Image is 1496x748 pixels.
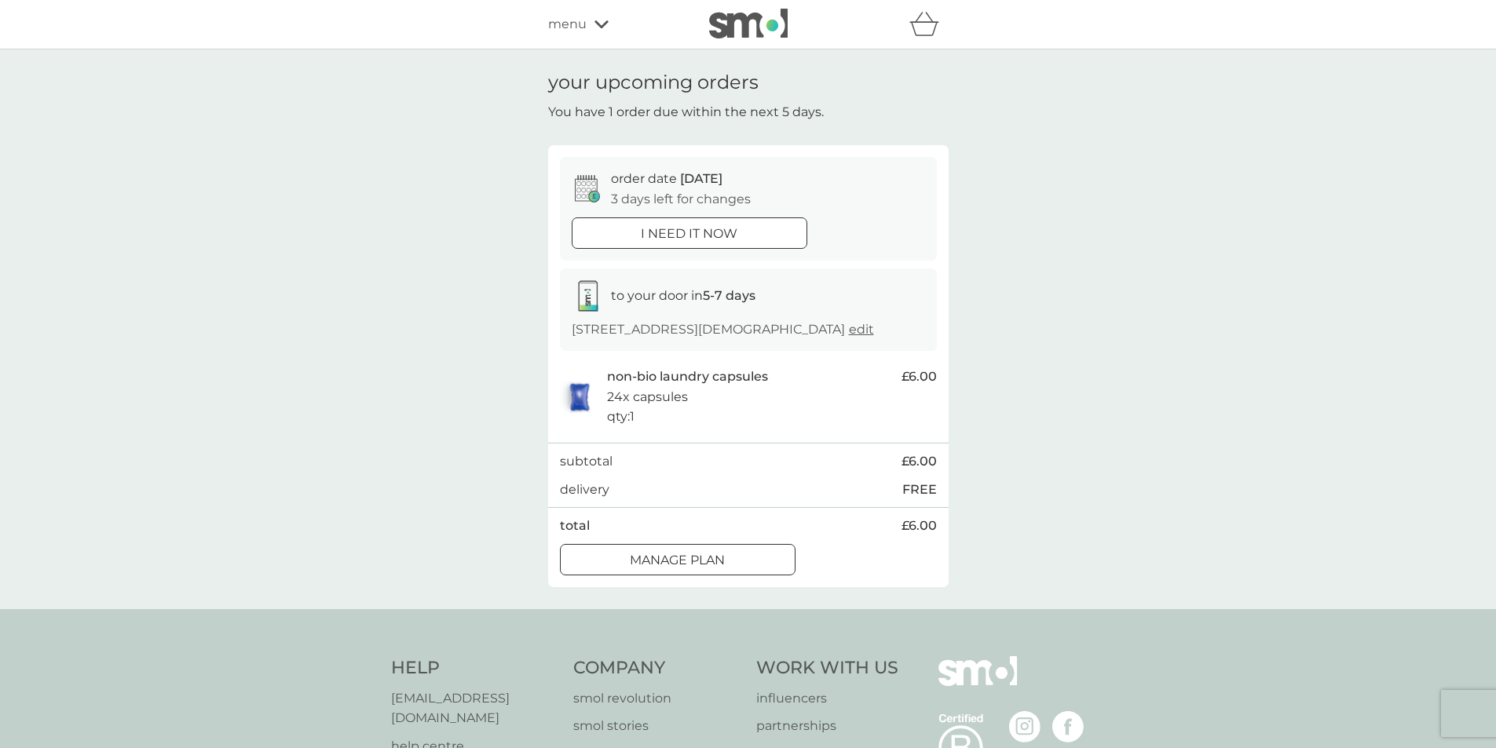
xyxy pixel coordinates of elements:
h4: Help [391,656,558,680]
p: You have 1 order due within the next 5 days. [548,102,824,122]
span: £6.00 [902,367,937,387]
span: £6.00 [902,451,937,472]
img: visit the smol Instagram page [1009,711,1041,743]
button: i need it now [572,217,807,249]
a: influencers [756,688,898,709]
img: smol [709,9,788,38]
p: total [560,516,590,536]
a: edit [849,322,874,337]
span: to your door in [611,288,755,303]
img: visit the smol Facebook page [1052,711,1084,743]
img: smol [938,656,1017,710]
h1: your upcoming orders [548,71,759,94]
p: 24x capsules [607,387,688,407]
a: smol stories [573,716,741,736]
span: menu [548,14,587,35]
a: partnerships [756,716,898,736]
h4: Work With Us [756,656,898,680]
p: FREE [902,480,937,500]
span: [DATE] [680,171,722,186]
button: Manage plan [560,544,796,575]
p: qty : 1 [607,407,635,427]
p: i need it now [641,224,737,244]
p: Manage plan [630,550,725,571]
p: subtotal [560,451,613,472]
strong: 5-7 days [703,288,755,303]
div: basket [909,9,949,40]
a: [EMAIL_ADDRESS][DOMAIN_NAME] [391,688,558,728]
p: order date [611,169,722,189]
span: £6.00 [902,516,937,536]
p: [STREET_ADDRESS][DEMOGRAPHIC_DATA] [572,319,874,340]
p: delivery [560,480,609,500]
p: 3 days left for changes [611,189,751,210]
p: non-bio laundry capsules [607,367,768,387]
h4: Company [573,656,741,680]
a: smol revolution [573,688,741,709]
